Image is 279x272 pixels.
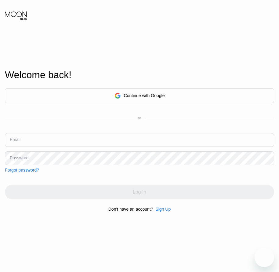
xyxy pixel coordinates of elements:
[5,69,274,81] div: Welcome back!
[138,116,141,120] div: or
[10,137,20,142] div: Email
[10,155,28,160] div: Password
[124,93,165,98] div: Continue with Google
[5,168,39,172] div: Forgot password?
[155,207,171,212] div: Sign Up
[153,207,171,212] div: Sign Up
[255,248,274,267] iframe: Button to launch messaging window
[5,88,274,103] div: Continue with Google
[108,207,153,212] div: Don't have an account?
